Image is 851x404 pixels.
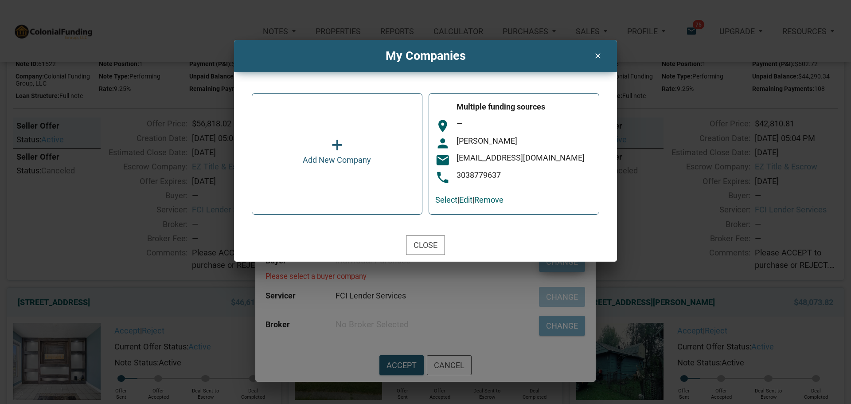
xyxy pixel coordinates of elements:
[457,170,593,180] div: 3038779637
[457,195,459,204] span: |
[435,136,450,151] i: person
[457,136,593,146] div: [PERSON_NAME]
[435,170,450,185] i: phone
[592,48,603,60] i: clear
[472,195,504,204] span: |
[241,47,610,65] h4: My Companies
[435,119,450,134] i: room
[584,44,612,64] button: clear
[474,195,504,204] a: Remove
[435,153,450,168] i: email
[459,195,472,204] a: Edit
[435,195,457,204] a: Select
[457,153,593,163] div: [EMAIL_ADDRESS][DOMAIN_NAME]
[457,102,593,112] div: Multiple funding sources
[406,235,445,255] button: Close
[457,119,593,129] div: —
[414,239,437,251] div: Close
[303,152,371,168] div: Add New Company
